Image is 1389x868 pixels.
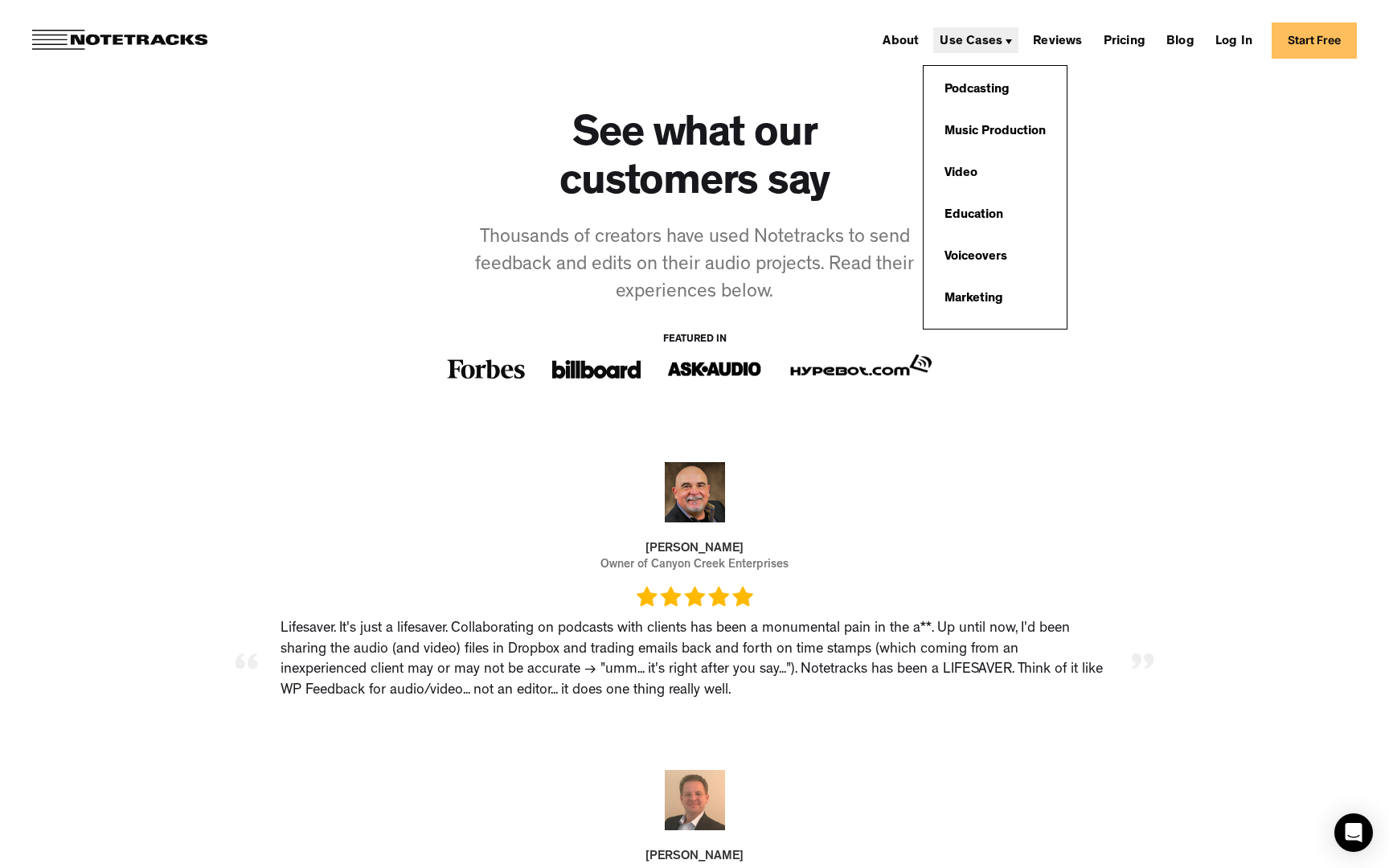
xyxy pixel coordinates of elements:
div: Thousands of creators have used Notetracks to send feedback and edits on their audio projects. Re... [453,225,936,307]
a: Start Free [1272,23,1357,59]
a: Pricing [1097,27,1152,53]
div: Use Cases [933,27,1018,53]
a: Marketing [936,283,1011,315]
div: [PERSON_NAME] [645,542,744,559]
a: Voiceovers [936,241,1015,273]
a: Podcasting [936,74,1018,106]
div: Lifesaver. It's just a lifesaver. Collaborating on podcasts with clients has been a monumental pa... [268,620,1121,702]
h1: See what our customers say [559,113,830,209]
a: Log In [1209,27,1259,53]
img: Ask Audio logo [666,352,763,386]
img: billboard logo [552,352,641,386]
div: Owner of Canyon Creek Enterprises [600,559,789,573]
a: Video [936,158,985,190]
a: Education [936,199,1011,231]
div: Use Cases [940,35,1002,48]
div: Open Intercom Messenger [1334,813,1373,852]
div: Featured IN [663,334,727,346]
a: Music Production [936,116,1054,148]
a: About [876,27,925,53]
img: Hypebox.com logo [789,352,933,379]
div: [PERSON_NAME] [645,850,744,867]
a: Reviews [1026,27,1088,53]
img: forbes logo [446,352,527,386]
a: Blog [1160,27,1201,53]
nav: Use Cases [923,53,1067,330]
